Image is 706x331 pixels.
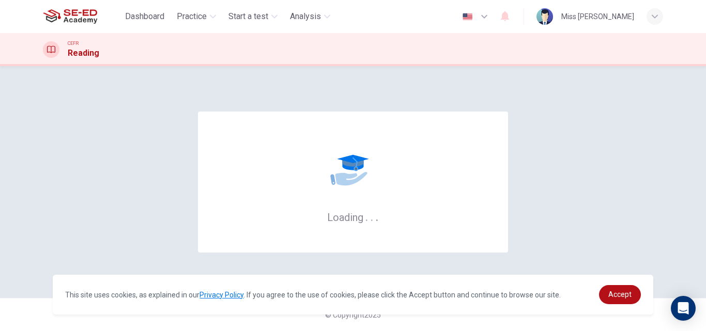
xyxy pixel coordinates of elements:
h6: . [375,208,379,225]
h6: Loading [327,210,379,224]
span: Analysis [290,10,321,23]
div: Miss [PERSON_NAME] [561,10,634,23]
div: cookieconsent [53,275,653,314]
button: Dashboard [121,7,168,26]
button: Analysis [286,7,334,26]
span: CEFR [68,40,79,47]
span: Practice [177,10,207,23]
h6: . [365,208,369,225]
img: en [461,13,474,21]
span: Start a test [228,10,268,23]
button: Practice [173,7,220,26]
button: Start a test [224,7,282,26]
img: SE-ED Academy logo [43,6,97,27]
a: dismiss cookie message [599,285,641,304]
span: Dashboard [125,10,164,23]
span: © Copyright 2025 [325,311,381,319]
h6: . [370,208,374,225]
span: This site uses cookies, as explained in our . If you agree to the use of cookies, please click th... [65,291,561,299]
a: SE-ED Academy logo [43,6,121,27]
img: Profile picture [536,8,553,25]
div: Open Intercom Messenger [671,296,696,321]
a: Privacy Policy [199,291,243,299]
h1: Reading [68,47,99,59]
span: Accept [608,290,632,298]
